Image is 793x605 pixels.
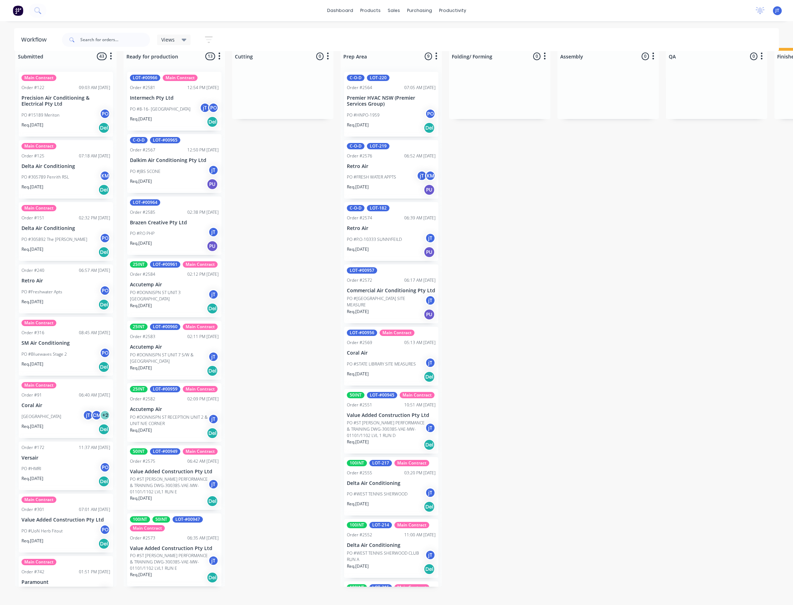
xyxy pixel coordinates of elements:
[347,267,377,274] div: LOT-#00957
[21,299,43,305] p: Req. [DATE]
[130,572,152,578] p: Req. [DATE]
[21,36,50,44] div: Workflow
[404,85,436,91] div: 07:05 AM [DATE]
[130,365,152,371] p: Req. [DATE]
[347,122,369,128] p: Req. [DATE]
[127,258,221,317] div: 25INTLOT-#00961Main ContractOrder #258402:12 PM [DATE]Accutemp AirPO #DONNISPN ST UNIT 3 [GEOGRAP...
[367,143,389,149] div: LOT-219
[425,295,436,306] div: jT
[347,480,436,486] p: Delta Air Conditioning
[21,444,44,451] div: Order #172
[21,85,44,91] div: Order #122
[19,72,113,137] div: Main ContractOrder #12209:03 AM [DATE]Precision Air Conditioning & Electrical Pty LtdPO #15189 Me...
[404,339,436,346] div: 05:13 AM [DATE]
[21,361,43,367] p: Req. [DATE]
[150,137,180,143] div: LOT-#00965
[100,410,110,420] div: + 2
[425,487,436,498] div: jT
[424,501,435,512] div: Del
[208,289,219,300] div: jT
[344,202,438,261] div: C-O-DLOT-182Order #257406:39 AM [DATE]Retro AirPO #P.O-10333 SUNNYFEILDjTReq.[DATE]PU
[79,153,110,159] div: 07:18 AM [DATE]
[21,246,43,252] p: Req. [DATE]
[347,215,372,221] div: Order #2574
[98,247,110,258] div: Del
[425,108,436,119] div: PO
[187,147,219,153] div: 12:50 PM [DATE]
[347,361,416,367] p: PO #STATE LIBRARY SITE MEASURES
[80,33,150,47] input: Search for orders...
[130,289,208,302] p: PO #DONNISPN ST UNIT 3 [GEOGRAPHIC_DATA]
[21,184,43,190] p: Req. [DATE]
[187,333,219,340] div: 02:11 PM [DATE]
[425,423,436,433] div: jT
[347,532,372,538] div: Order #2552
[21,413,61,420] p: [GEOGRAPHIC_DATA]
[347,330,377,336] div: LOT-#00956
[21,267,44,274] div: Order #240
[347,350,436,356] p: Coral Air
[347,163,436,169] p: Retro Air
[347,563,369,569] p: Req. [DATE]
[347,75,364,81] div: C-O-D
[347,246,369,252] p: Req. [DATE]
[208,351,219,362] div: jT
[207,365,218,376] div: Del
[130,535,155,541] div: Order #2573
[19,379,113,438] div: Main ContractOrder #9106:40 AM [DATE]Coral Air[GEOGRAPHIC_DATA]jTCM+2Req.[DATE]Del
[83,410,93,420] div: jT
[21,143,56,149] div: Main Contract
[130,147,155,153] div: Order #2567
[347,460,367,466] div: 100INT
[425,357,436,368] div: jT
[130,396,155,402] div: Order #2582
[208,414,219,424] div: jT
[347,392,364,398] div: 50INT
[347,470,372,476] div: Order #2555
[424,184,435,195] div: PU
[207,303,218,314] div: Del
[21,579,110,585] p: Paramount
[21,403,110,408] p: Coral Air
[130,106,191,112] p: PO #8-16- [GEOGRAPHIC_DATA]
[79,444,110,451] div: 11:37 AM [DATE]
[127,445,221,510] div: 50INTLOT-#00949Main ContractOrder #257506:42 AM [DATE]Value Added Construction Pty LtdPO #ST [PER...
[380,330,414,336] div: Main Contract
[208,165,219,175] div: jT
[400,392,435,398] div: Main Contract
[367,392,397,398] div: LOT-#00945
[130,476,208,495] p: PO #ST [PERSON_NAME] PERFORMANCE & TRAINING DWG-300385-VAE-MW-01101/1102 LVL1 RUN E
[150,448,180,455] div: LOT-#00949
[207,495,218,507] div: Del
[417,170,427,181] div: jT
[130,75,160,81] div: LOT-#00966
[21,506,44,513] div: Order #301
[130,352,208,364] p: PO #DONNISPN ST UNIT 7 S/W & [GEOGRAPHIC_DATA]
[100,587,110,597] div: PO
[100,285,110,296] div: PO
[130,414,208,427] p: PO #DONNISPN ST RECEPTION UNIT 2 & UNIT N/E CORNER
[347,550,425,563] p: PO #WEST TENNIS SHERWOOD CLUB RUN A
[183,324,218,330] div: Main Contract
[130,199,160,206] div: LOT-#00964
[187,396,219,402] div: 02:09 PM [DATE]
[347,501,369,507] p: Req. [DATE]
[357,5,384,16] div: products
[98,184,110,195] div: Del
[369,584,392,591] div: LOT-215
[347,371,369,377] p: Req. [DATE]
[347,439,369,445] p: Req. [DATE]
[130,282,219,288] p: Accutemp Air
[130,95,219,101] p: Intermech Pty Ltd
[21,112,60,118] p: PO #15189 Meriton
[347,205,364,211] div: C-O-D
[21,75,56,81] div: Main Contract
[207,428,218,439] div: Del
[324,5,357,16] a: dashboard
[21,382,56,388] div: Main Contract
[161,36,175,43] span: Views
[173,516,203,523] div: LOT-#00947
[424,247,435,258] div: PU
[187,535,219,541] div: 06:35 AM [DATE]
[187,458,219,464] div: 06:42 AM [DATE]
